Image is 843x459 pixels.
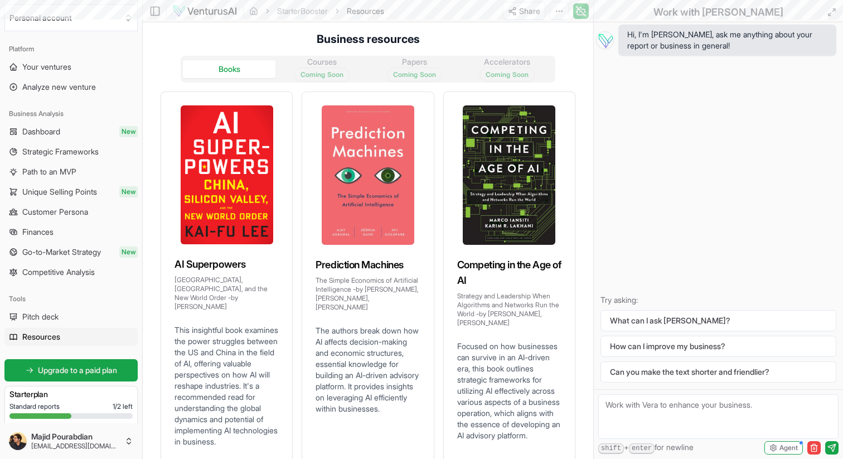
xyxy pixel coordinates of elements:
a: Resources [4,328,138,346]
kbd: enter [629,443,655,454]
a: Customer Persona [4,203,138,221]
a: Strategic Frameworks [4,143,138,161]
div: Tools [4,290,138,308]
span: Agent [779,443,798,452]
img: Competing in the Age of AI [463,105,555,245]
span: Majid Pourabdian [31,432,120,442]
span: + for newline [598,442,694,454]
a: Unique Selling PointsNew [4,183,138,201]
a: Finances [4,223,138,241]
a: Your ventures [4,58,138,76]
span: 1 / 2 left [113,402,133,411]
a: Upgrade to a paid plan [4,359,138,381]
span: Hi, I'm [PERSON_NAME], ask me anything about your report or business in general! [627,29,827,51]
button: Agent [764,441,803,455]
kbd: shift [598,443,624,454]
span: Go-to-Market Strategy [22,247,101,258]
h3: Prediction Machines [316,257,420,273]
p: Focused on how businesses can survive in an AI-driven era, this book outlines strategic framework... [457,341,561,441]
button: Can you make the text shorter and friendlier? [600,361,836,383]
p: Try asking: [600,294,836,306]
img: ACg8ocLOiIiFmAcqFgQPsKA-K1b_M4105K7Q8JV-gunhkdA7Cxc-FzoZ=s96-c [9,432,27,450]
span: Your ventures [22,61,71,73]
button: How can I improve my business? [600,336,836,357]
span: Upgrade to a paid plan [38,365,117,376]
span: Resources [22,331,60,342]
img: Prediction Machines [322,105,414,245]
h3: Starter plan [9,389,133,400]
div: Business Analysis [4,105,138,123]
p: The Simple Economics of Artificial Intelligence - by [PERSON_NAME], [PERSON_NAME], [PERSON_NAME] [316,276,420,312]
p: [GEOGRAPHIC_DATA], [GEOGRAPHIC_DATA], and the New World Order - by [PERSON_NAME] [175,276,279,311]
div: Books [219,64,240,75]
span: Analyze new venture [22,81,96,93]
span: Path to an MVP [22,166,76,177]
a: DashboardNew [4,123,138,141]
span: Dashboard [22,126,60,137]
h4: Business resources [143,22,593,47]
button: What can I ask [PERSON_NAME]? [600,310,836,331]
span: Strategic Frameworks [22,146,99,157]
span: Finances [22,226,54,238]
p: The authors break down how AI affects decision-making and economic structures, essential knowledg... [316,325,420,414]
a: Competitive Analysis [4,263,138,281]
span: Standard reports [9,402,60,411]
span: New [119,247,138,258]
span: Competitive Analysis [22,267,95,278]
span: Unique Selling Points [22,186,97,197]
img: Vera [596,31,614,49]
a: Pitch deck [4,308,138,326]
a: Path to an MVP [4,163,138,181]
p: Strategy and Leadership When Algorithms and Networks Run the World - by [PERSON_NAME], [PERSON_NAME] [457,292,561,327]
p: This insightful book examines the power struggles between the US and China in the field of AI, of... [175,325,279,447]
span: New [119,126,138,137]
img: AI Superpowers [181,105,273,244]
div: Platform [4,40,138,58]
h3: AI Superpowers [175,257,279,272]
a: Go-to-Market StrategyNew [4,243,138,261]
a: Analyze new venture [4,78,138,96]
span: Pitch deck [22,311,59,322]
button: Majid Pourabdian[EMAIL_ADDRESS][DOMAIN_NAME] [4,428,138,455]
span: New [119,186,138,197]
span: [EMAIL_ADDRESS][DOMAIN_NAME] [31,442,120,451]
h3: Competing in the Age of AI [457,257,561,288]
span: Customer Persona [22,206,88,218]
